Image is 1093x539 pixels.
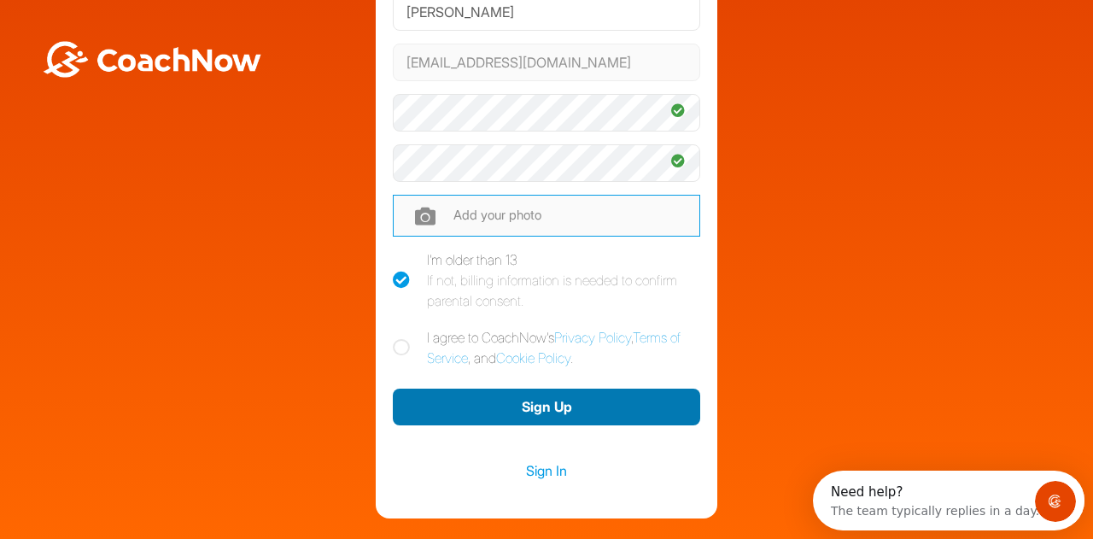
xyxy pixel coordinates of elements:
iframe: Intercom live chat discovery launcher [813,471,1084,530]
a: Terms of Service [427,329,681,366]
div: The team typically replies in a day. [18,28,226,46]
div: If not, billing information is needed to confirm parental consent. [427,270,700,311]
div: I'm older than 13 [427,249,700,311]
img: BwLJSsUCoWCh5upNqxVrqldRgqLPVwmV24tXu5FoVAoFEpwwqQ3VIfuoInZCoVCoTD4vwADAC3ZFMkVEQFDAAAAAElFTkSuQmCC [41,41,263,78]
button: Sign Up [393,389,700,425]
a: Cookie Policy [496,349,570,366]
a: Sign In [393,460,700,482]
div: Need help? [18,15,226,28]
a: Privacy Policy [554,329,631,346]
input: Email [393,44,700,81]
div: Open Intercom Messenger [7,7,277,54]
iframe: Intercom live chat [1035,481,1076,522]
label: I agree to CoachNow's , , and . [393,327,700,368]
